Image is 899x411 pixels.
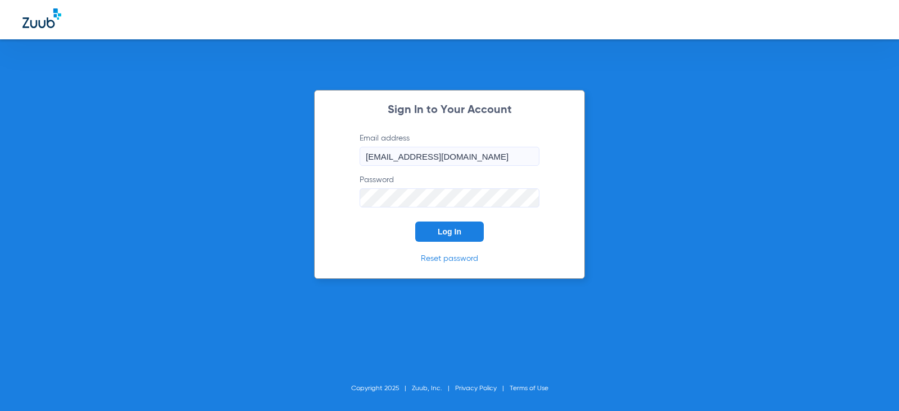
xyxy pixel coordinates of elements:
[360,188,539,207] input: Password
[438,227,461,236] span: Log In
[415,222,484,242] button: Log In
[510,385,548,392] a: Terms of Use
[351,383,412,394] li: Copyright 2025
[343,105,556,116] h2: Sign In to Your Account
[455,385,497,392] a: Privacy Policy
[360,133,539,166] label: Email address
[360,174,539,207] label: Password
[421,255,478,263] a: Reset password
[360,147,539,166] input: Email address
[412,383,455,394] li: Zuub, Inc.
[22,8,61,28] img: Zuub Logo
